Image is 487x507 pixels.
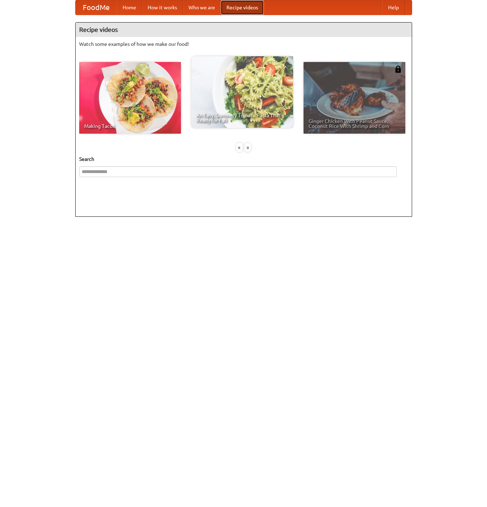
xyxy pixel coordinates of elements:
h4: Recipe videos [76,23,412,37]
span: Making Tacos [84,124,176,129]
a: Home [117,0,142,15]
span: An Easy, Summery Tomato Pasta That's Ready for Fall [196,113,288,123]
a: FoodMe [76,0,117,15]
div: « [236,143,243,152]
img: 483408.png [395,66,402,73]
p: Watch some examples of how we make our food! [79,40,408,48]
a: How it works [142,0,183,15]
a: Recipe videos [221,0,264,15]
div: » [244,143,251,152]
a: Who we are [183,0,221,15]
a: An Easy, Summery Tomato Pasta That's Ready for Fall [191,56,293,128]
h5: Search [79,156,408,163]
a: Making Tacos [79,62,181,134]
a: Help [382,0,405,15]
